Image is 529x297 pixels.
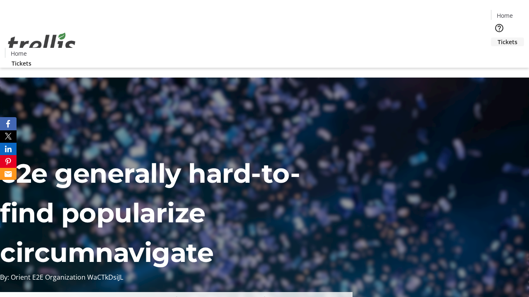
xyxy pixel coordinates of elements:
[11,49,27,58] span: Home
[498,38,517,46] span: Tickets
[5,59,38,68] a: Tickets
[497,11,513,20] span: Home
[5,24,79,65] img: Orient E2E Organization WaCTkDsiJL's Logo
[491,11,518,20] a: Home
[5,49,32,58] a: Home
[491,38,524,46] a: Tickets
[491,46,508,63] button: Cart
[491,20,508,36] button: Help
[12,59,31,68] span: Tickets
